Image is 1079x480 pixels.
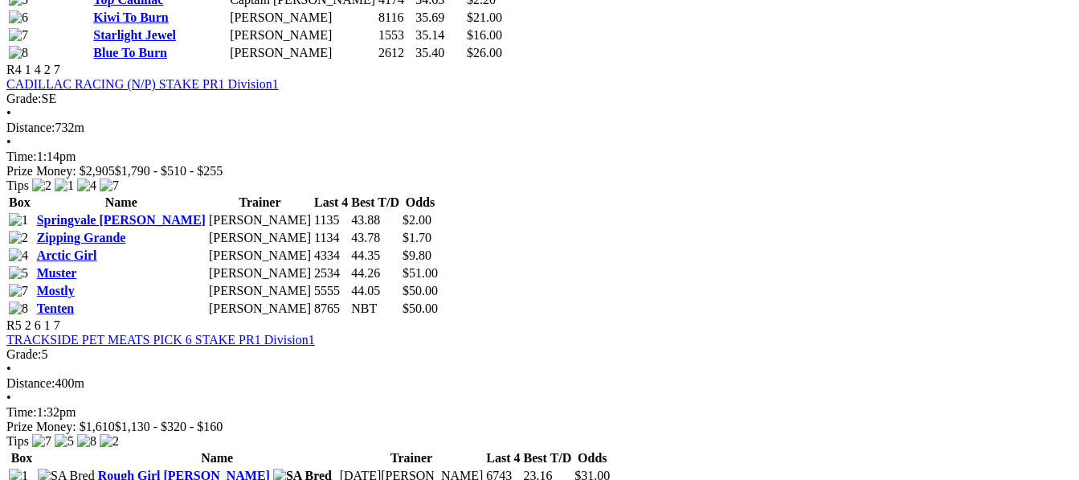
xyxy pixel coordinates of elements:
th: Trainer [339,450,484,466]
img: 6 [9,10,28,25]
a: Zipping Grande [37,231,126,244]
span: $1.70 [403,231,431,244]
td: 8765 [313,301,349,317]
img: 8 [9,46,28,60]
span: $21.00 [467,10,502,24]
span: $26.00 [467,46,502,59]
td: 44.35 [350,248,400,264]
td: [PERSON_NAME] [208,265,312,281]
span: Tips [6,178,29,192]
img: 4 [77,178,96,193]
span: • [6,391,11,404]
th: Best T/D [523,450,573,466]
a: Springvale [PERSON_NAME] [37,213,206,227]
td: 35.14 [415,27,464,43]
div: 1:14pm [6,150,1073,164]
td: 2612 [378,45,413,61]
span: $16.00 [467,28,502,42]
a: Arctic Girl [37,248,97,262]
span: R5 [6,318,22,332]
span: $50.00 [403,302,438,315]
span: Distance: [6,376,55,390]
span: $1,790 - $510 - $255 [115,164,223,178]
th: Last 4 [485,450,521,466]
span: Tips [6,434,29,448]
td: 2534 [313,265,349,281]
a: Kiwi To Burn [93,10,168,24]
span: $50.00 [403,284,438,297]
img: 7 [9,284,28,298]
span: • [6,362,11,375]
span: 1 4 2 7 [25,63,60,76]
td: [PERSON_NAME] [229,10,376,26]
a: Muster [37,266,77,280]
span: Box [9,195,31,209]
th: Trainer [208,195,312,211]
a: Starlight Jewel [93,28,176,42]
td: 8116 [378,10,413,26]
td: 35.69 [415,10,464,26]
td: [PERSON_NAME] [208,248,312,264]
th: Last 4 [313,195,349,211]
td: 1553 [378,27,413,43]
span: $51.00 [403,266,438,280]
td: [PERSON_NAME] [208,301,312,317]
img: 5 [55,434,74,449]
a: CADILLAC RACING (N/P) STAKE PR1 Division1 [6,77,279,91]
span: R4 [6,63,22,76]
td: 43.78 [350,230,400,246]
span: Distance: [6,121,55,134]
a: Mostly [37,284,75,297]
span: $1,130 - $320 - $160 [115,420,223,433]
th: Name [36,195,206,211]
a: TRACKSIDE PET MEATS PICK 6 STAKE PR1 Division1 [6,333,315,347]
th: Name [97,450,337,466]
div: Prize Money: $1,610 [6,420,1073,434]
img: 2 [100,434,119,449]
span: • [6,106,11,120]
span: • [6,135,11,149]
span: $2.00 [403,213,431,227]
img: 2 [9,231,28,245]
td: 4334 [313,248,349,264]
span: Time: [6,150,37,163]
th: Best T/D [350,195,400,211]
td: [PERSON_NAME] [208,212,312,228]
img: 8 [77,434,96,449]
td: [PERSON_NAME] [229,45,376,61]
td: 43.88 [350,212,400,228]
span: Box [11,451,33,465]
img: 1 [55,178,74,193]
img: 7 [9,28,28,43]
img: 7 [100,178,119,193]
td: 44.26 [350,265,400,281]
span: Time: [6,405,37,419]
td: 1135 [313,212,349,228]
a: Blue To Burn [93,46,167,59]
td: 5555 [313,283,349,299]
td: 35.40 [415,45,464,61]
th: Odds [402,195,439,211]
th: Odds [574,450,611,466]
td: [PERSON_NAME] [208,230,312,246]
a: Tenten [37,302,75,315]
div: 400m [6,376,1073,391]
div: 1:32pm [6,405,1073,420]
td: NBT [350,301,400,317]
div: SE [6,92,1073,106]
span: 2 6 1 7 [25,318,60,332]
td: 1134 [313,230,349,246]
span: Grade: [6,92,42,105]
img: 7 [32,434,51,449]
td: 44.05 [350,283,400,299]
div: Prize Money: $2,905 [6,164,1073,178]
img: 2 [32,178,51,193]
img: 1 [9,213,28,228]
td: [PERSON_NAME] [208,283,312,299]
div: 5 [6,347,1073,362]
span: Grade: [6,347,42,361]
img: 4 [9,248,28,263]
img: 8 [9,302,28,316]
div: 732m [6,121,1073,135]
td: [PERSON_NAME] [229,27,376,43]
